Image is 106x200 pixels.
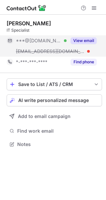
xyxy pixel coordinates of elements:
[17,141,99,147] span: Notes
[7,126,102,136] button: Find work email
[17,128,99,134] span: Find work email
[7,140,102,149] button: Notes
[7,4,46,12] img: ContactOut v5.3.10
[71,59,97,65] button: Reveal Button
[16,48,85,54] span: [EMAIL_ADDRESS][DOMAIN_NAME]
[7,20,51,27] div: [PERSON_NAME]
[7,110,102,122] button: Add to email campaign
[16,38,62,44] span: ***@[DOMAIN_NAME]
[18,114,71,119] span: Add to email campaign
[7,94,102,106] button: AI write personalized message
[18,98,89,103] span: AI write personalized message
[7,78,102,90] button: save-profile-one-click
[71,37,97,44] button: Reveal Button
[7,27,102,33] div: IT Specialist
[18,82,90,87] div: Save to List / ATS / CRM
